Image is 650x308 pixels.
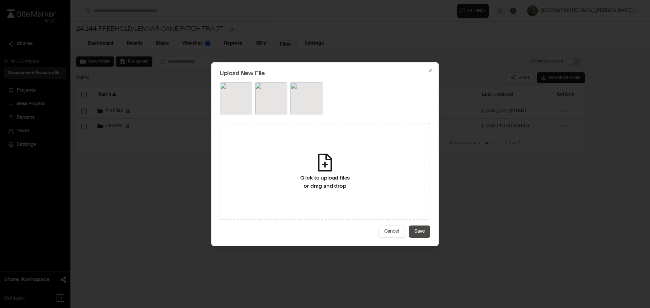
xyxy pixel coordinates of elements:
h2: Upload New File [220,71,430,77]
img: ce32118e-e78a-48b3-b8bf-1d2502d031fa [255,82,287,115]
div: Click to upload filesor drag and drop [220,123,430,220]
div: Click to upload files or drag and drop [300,174,350,190]
img: 7deb9824-a11c-4f7d-b760-3409472621d9 [290,82,323,115]
button: Cancel [378,226,405,238]
img: f2342053-3a5b-49b6-ace1-29a1be117702 [220,82,252,115]
button: Save [409,226,430,238]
